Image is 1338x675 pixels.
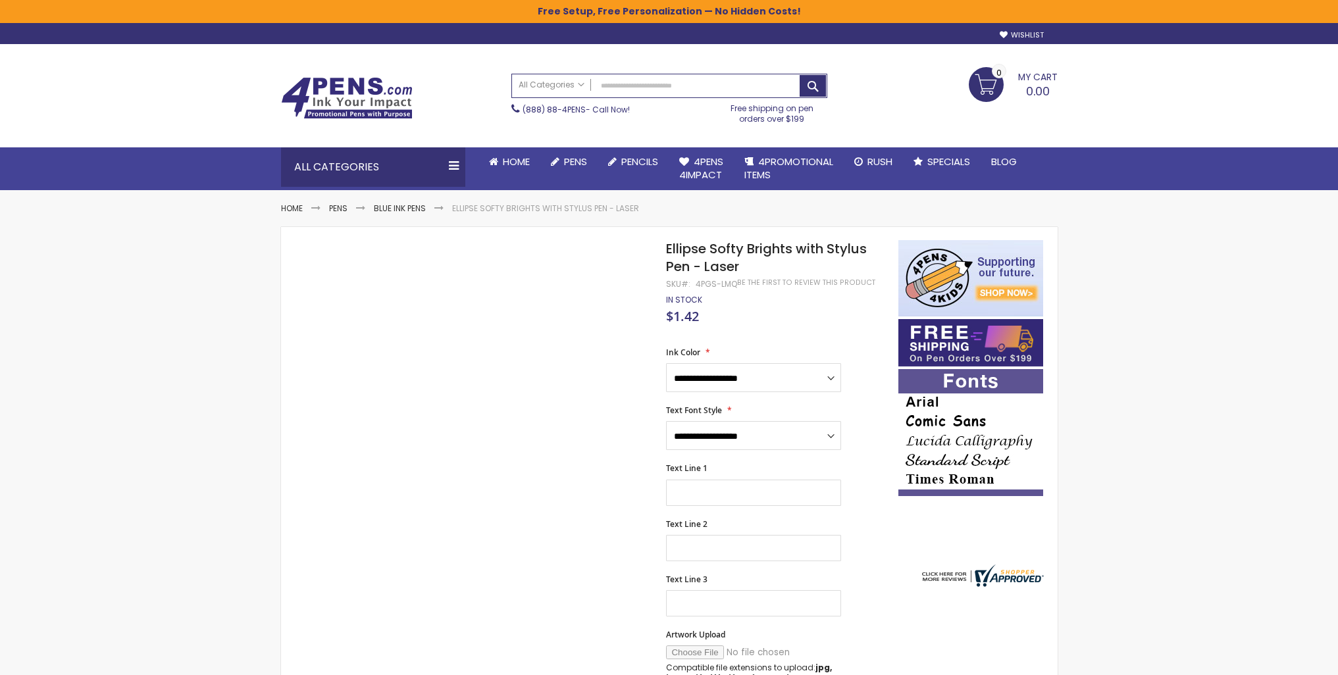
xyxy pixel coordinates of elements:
[523,104,586,115] a: (888) 88-4PENS
[564,155,587,168] span: Pens
[666,347,700,358] span: Ink Color
[919,578,1044,589] a: 4pens.com certificate URL
[519,80,584,90] span: All Categories
[898,319,1043,366] img: Free shipping on orders over $199
[867,155,892,168] span: Rush
[281,203,303,214] a: Home
[666,574,708,585] span: Text Line 3
[512,74,591,96] a: All Categories
[666,405,722,416] span: Text Font Style
[737,278,875,287] a: Be the first to review this product
[898,369,1043,496] img: font-personalization-examples
[981,147,1027,176] a: Blog
[598,147,669,176] a: Pencils
[669,147,734,190] a: 4Pens4impact
[281,147,465,187] div: All Categories
[996,66,1002,79] span: 0
[666,239,867,276] span: Ellipse Softy Brights with Stylus Pen - Laser
[903,147,981,176] a: Specials
[666,463,708,474] span: Text Line 1
[452,203,639,214] li: Ellipse Softy Brights with Stylus Pen - Laser
[734,147,844,190] a: 4PROMOTIONALITEMS
[666,295,702,305] div: Availability
[696,279,737,289] div: 4PGS-LMQ
[679,155,723,182] span: 4Pens 4impact
[927,155,970,168] span: Specials
[666,307,699,325] span: $1.42
[717,98,827,124] div: Free shipping on pen orders over $199
[329,203,347,214] a: Pens
[666,278,690,289] strong: SKU
[1026,83,1050,99] span: 0.00
[969,67,1058,100] a: 0.00 0
[898,240,1043,316] img: 4pens 4 kids
[744,155,833,182] span: 4PROMOTIONAL ITEMS
[523,104,630,115] span: - Call Now!
[374,203,426,214] a: Blue ink Pens
[1000,30,1044,40] a: Wishlist
[621,155,658,168] span: Pencils
[844,147,903,176] a: Rush
[281,77,413,119] img: 4Pens Custom Pens and Promotional Products
[503,155,530,168] span: Home
[991,155,1017,168] span: Blog
[666,629,725,640] span: Artwork Upload
[478,147,540,176] a: Home
[666,294,702,305] span: In stock
[919,564,1044,587] img: 4pens.com widget logo
[666,518,708,530] span: Text Line 2
[540,147,598,176] a: Pens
